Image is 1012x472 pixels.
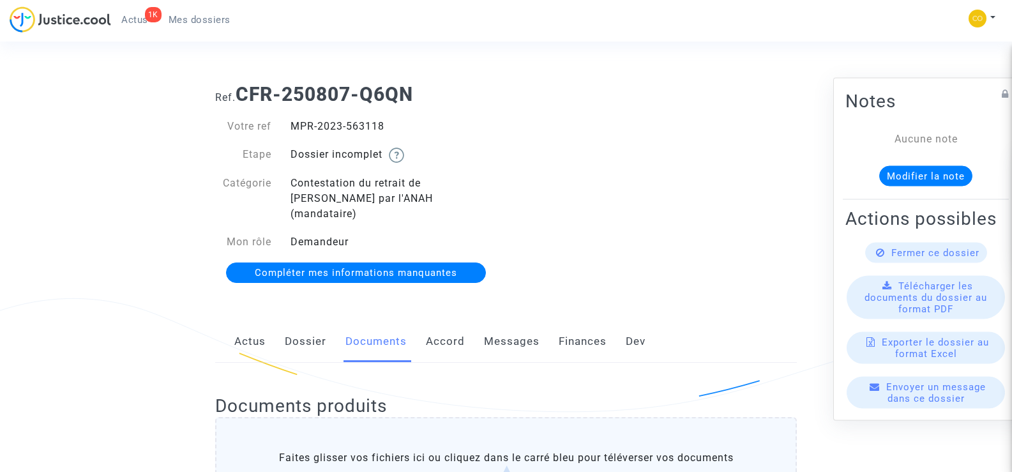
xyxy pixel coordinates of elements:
b: CFR-250807-Q6QN [236,83,413,105]
h2: Documents produits [215,395,797,417]
span: Ref. [215,91,236,103]
div: Contestation du retrait de [PERSON_NAME] par l'ANAH (mandataire) [281,176,506,222]
div: MPR-2023-563118 [281,119,506,134]
a: Mes dossiers [158,10,241,29]
a: Dossier [285,321,326,363]
a: 1KActus [111,10,158,29]
div: Aucune note [865,131,987,146]
div: Demandeur [281,234,506,250]
span: Mes dossiers [169,14,230,26]
span: Télécharger les documents du dossier au format PDF [865,280,987,314]
div: Dossier incomplet [281,147,506,163]
div: Etape [206,147,281,163]
img: help.svg [389,148,404,163]
span: Actus [121,14,148,26]
a: Finances [559,321,607,363]
span: Compléter mes informations manquantes [255,267,457,278]
a: Actus [234,321,266,363]
div: Catégorie [206,176,281,222]
button: Modifier la note [879,165,972,186]
img: jc-logo.svg [10,6,111,33]
h2: Actions possibles [845,207,1006,229]
div: Mon rôle [206,234,281,250]
img: 84a266a8493598cb3cce1313e02c3431 [969,10,986,27]
div: Votre ref [206,119,281,134]
a: Accord [426,321,465,363]
span: Exporter le dossier au format Excel [882,336,989,359]
span: Envoyer un message dans ce dossier [886,381,986,404]
a: Messages [484,321,540,363]
div: 1K [145,7,162,22]
span: Fermer ce dossier [891,247,979,258]
a: Documents [345,321,407,363]
h2: Notes [845,89,1006,112]
a: Dev [626,321,646,363]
